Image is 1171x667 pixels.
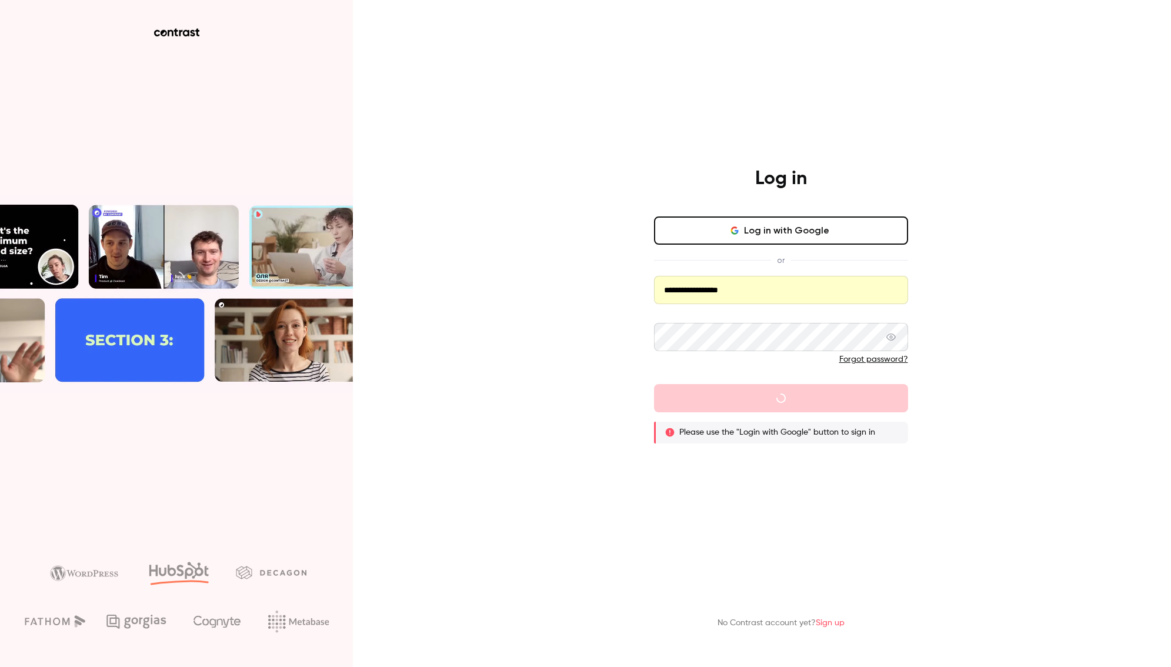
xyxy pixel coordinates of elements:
[816,619,845,627] a: Sign up
[771,254,790,266] span: or
[654,216,908,245] button: Log in with Google
[718,617,845,629] p: No Contrast account yet?
[679,426,875,438] p: Please use the "Login with Google" button to sign in
[236,566,306,579] img: decagon
[839,355,908,363] a: Forgot password?
[755,167,807,191] h4: Log in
